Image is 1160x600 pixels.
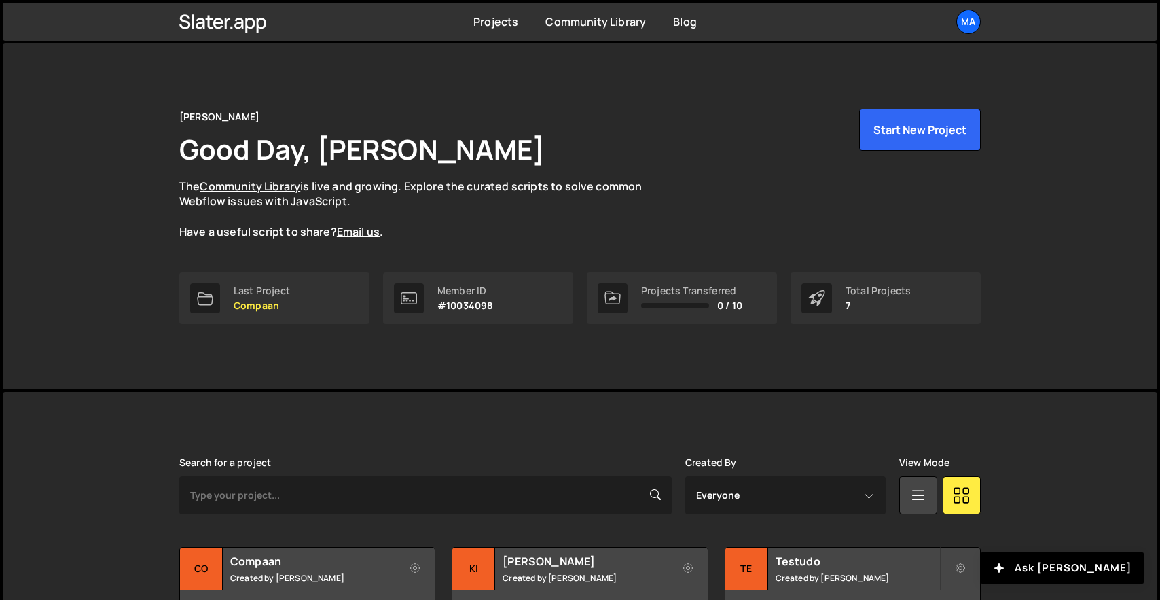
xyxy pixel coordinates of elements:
[776,554,939,569] h2: Testudo
[179,476,672,514] input: Type your project...
[473,14,518,29] a: Projects
[899,457,949,468] label: View Mode
[846,285,911,296] div: Total Projects
[230,572,394,584] small: Created by [PERSON_NAME]
[859,109,981,151] button: Start New Project
[673,14,697,29] a: Blog
[179,179,668,240] p: The is live and growing. Explore the curated scripts to solve common Webflow issues with JavaScri...
[437,300,493,311] p: #10034098
[776,572,939,584] small: Created by [PERSON_NAME]
[179,109,259,125] div: [PERSON_NAME]
[180,548,223,590] div: Co
[179,272,369,324] a: Last Project Compaan
[452,548,495,590] div: Ki
[641,285,742,296] div: Projects Transferred
[725,548,768,590] div: Te
[685,457,737,468] label: Created By
[503,572,666,584] small: Created by [PERSON_NAME]
[179,130,545,168] h1: Good Day, [PERSON_NAME]
[200,179,300,194] a: Community Library
[234,285,290,296] div: Last Project
[545,14,646,29] a: Community Library
[503,554,666,569] h2: [PERSON_NAME]
[981,552,1144,584] button: Ask [PERSON_NAME]
[846,300,911,311] p: 7
[230,554,394,569] h2: Compaan
[234,300,290,311] p: Compaan
[717,300,742,311] span: 0 / 10
[179,457,271,468] label: Search for a project
[437,285,493,296] div: Member ID
[337,224,380,239] a: Email us
[956,10,981,34] a: Ma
